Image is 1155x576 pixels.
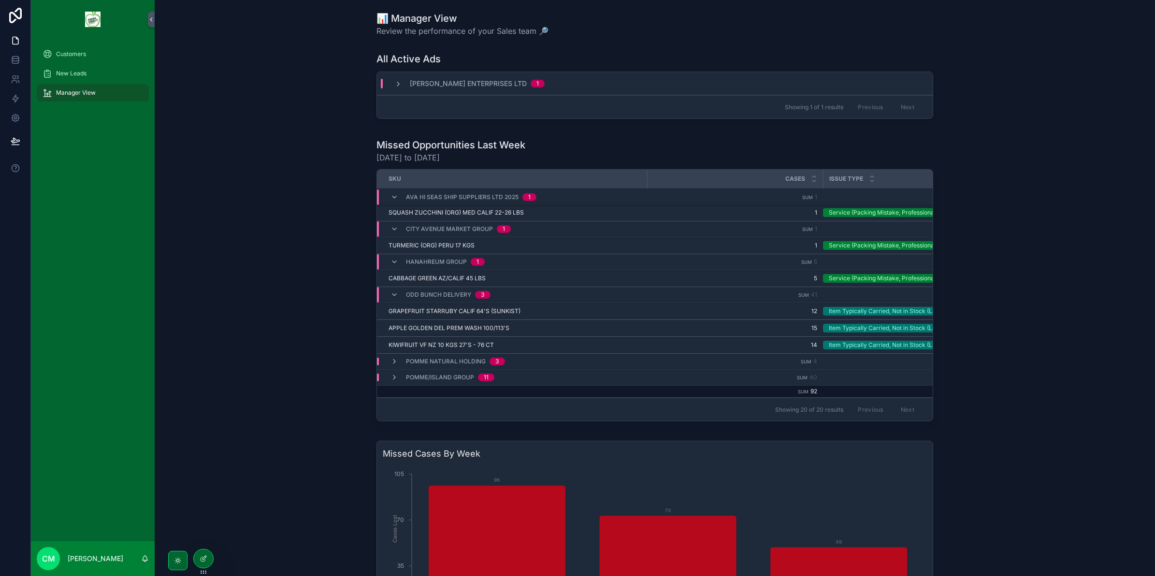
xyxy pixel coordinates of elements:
[406,374,474,381] span: Pomme/Island Group
[406,193,519,201] span: Ava Hi Seas Ship Suppliers Ltd 2025
[785,103,843,111] span: Showing 1 of 1 results
[809,374,817,381] span: 40
[376,138,525,152] h1: Missed Opportunities Last Week
[383,447,927,461] h3: Missed Cases By Week
[391,515,398,543] tspan: Cases Lost
[376,52,441,66] h1: All Active Ads
[653,341,817,349] a: 14
[397,562,404,569] tspan: 35
[836,539,842,545] text: 49
[410,79,527,88] span: [PERSON_NAME] Enterprises Ltd
[829,274,947,283] div: Service (Packing Mistake, Professionalism)
[823,307,986,316] a: Item Typically Carried, Not in Stock (Late Trucks, etc)
[389,242,641,249] a: TURMERIC (ORG) PERU 17 KGS
[56,50,86,58] span: Customers
[389,242,475,249] span: TURMERIC (ORG) PERU 17 KGS
[68,554,123,563] p: [PERSON_NAME]
[389,307,641,315] a: GRAPEFRUIT STARRUBY CALIF 64'S (SUNKIST)
[829,341,975,349] div: Item Typically Carried, Not in Stock (Late Trucks, etc)
[394,470,404,477] tspan: 105
[376,25,549,37] span: Review the performance of your Sales team 🔎
[798,292,809,298] small: Sum
[823,241,986,250] a: Service (Packing Mistake, Professionalism)
[31,39,155,114] div: scrollable content
[481,291,485,299] div: 3
[801,259,812,265] small: Sum
[823,341,986,349] a: Item Typically Carried, Not in Stock (Late Trucks, etc)
[484,374,489,381] div: 11
[389,341,641,349] a: KIWIFRUIT VF NZ 10 KGS 27'S - 76 CT
[653,307,817,315] a: 12
[376,152,525,163] span: [DATE] to [DATE]
[829,241,947,250] div: Service (Packing Mistake, Professionalism)
[536,80,539,87] div: 1
[389,274,486,282] span: CABBAGE GREEN AZ/CALIF 45 LBS
[815,193,817,201] span: 1
[476,258,479,266] div: 1
[406,258,467,266] span: Hanahreum Group
[810,388,817,395] span: 92
[829,307,975,316] div: Item Typically Carried, Not in Stock (Late Trucks, etc)
[785,175,805,183] span: Cases
[653,242,817,249] a: 1
[37,45,149,63] a: Customers
[389,324,509,332] span: APPLE GOLDEN DEL PREM WASH 100/113'S
[829,175,863,183] span: Issue Type
[813,358,817,365] span: 4
[389,209,524,216] span: SQUASH ZUCCHINI (ORG) MED CALIF 22-26 LBS
[775,406,843,414] span: Showing 20 of 20 results
[653,324,817,332] a: 15
[528,193,531,201] div: 1
[397,516,404,523] tspan: 70
[829,324,975,332] div: Item Typically Carried, Not in Stock (Late Trucks, etc)
[376,12,549,25] h1: 📊 Manager View
[56,70,87,77] span: New Leads
[389,341,494,349] span: KIWIFRUIT VF NZ 10 KGS 27'S - 76 CT
[389,175,401,183] span: SKU
[56,89,96,97] span: Manager View
[42,553,55,564] span: CM
[801,359,811,364] small: Sum
[814,258,817,265] span: 5
[798,389,808,394] small: Sum
[495,358,499,365] div: 3
[823,208,986,217] a: Service (Packing Mistake, Professionalism)
[653,274,817,282] a: 5
[85,12,101,27] img: App logo
[823,274,986,283] a: Service (Packing Mistake, Professionalism)
[494,477,500,483] text: 96
[829,208,947,217] div: Service (Packing Mistake, Professionalism)
[389,274,641,282] a: CABBAGE GREEN AZ/CALIF 45 LBS
[811,291,817,298] span: 41
[389,324,641,332] a: APPLE GOLDEN DEL PREM WASH 100/113'S
[665,507,671,513] text: 73
[37,84,149,101] a: Manager View
[406,225,493,233] span: City Avenue Market Group
[802,195,813,200] small: Sum
[37,65,149,82] a: New Leads
[653,209,817,216] a: 1
[406,291,471,299] span: Odd Bunch Delivery
[797,375,808,380] small: Sum
[389,307,520,315] span: GRAPEFRUIT STARRUBY CALIF 64'S (SUNKIST)
[823,324,986,332] a: Item Typically Carried, Not in Stock (Late Trucks, etc)
[406,358,486,365] span: Pomme Natural Holding
[815,225,817,232] span: 1
[389,209,641,216] a: SQUASH ZUCCHINI (ORG) MED CALIF 22-26 LBS
[503,225,505,233] div: 1
[802,227,813,232] small: Sum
